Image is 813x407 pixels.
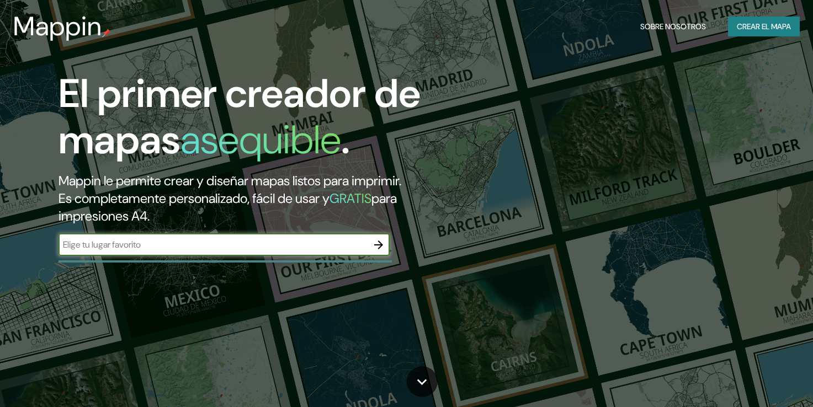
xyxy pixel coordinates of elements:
font: Crear el mapa [737,20,791,34]
font: Sobre nosotros [640,20,706,34]
iframe: Help widget launcher [715,364,801,395]
h1: asequible [180,114,341,165]
h5: GRATIS [330,190,371,207]
button: Crear el mapa [728,17,800,37]
h3: Mappin [13,11,102,42]
input: Elige tu lugar favorito [59,238,368,251]
button: Sobre nosotros [636,17,710,37]
h1: El primer creador de mapas . [59,71,465,172]
h2: Mappin le permite crear y diseñar mapas listos para imprimir. Es completamente personalizado, fác... [59,172,465,225]
img: mappin-pin [102,29,111,38]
